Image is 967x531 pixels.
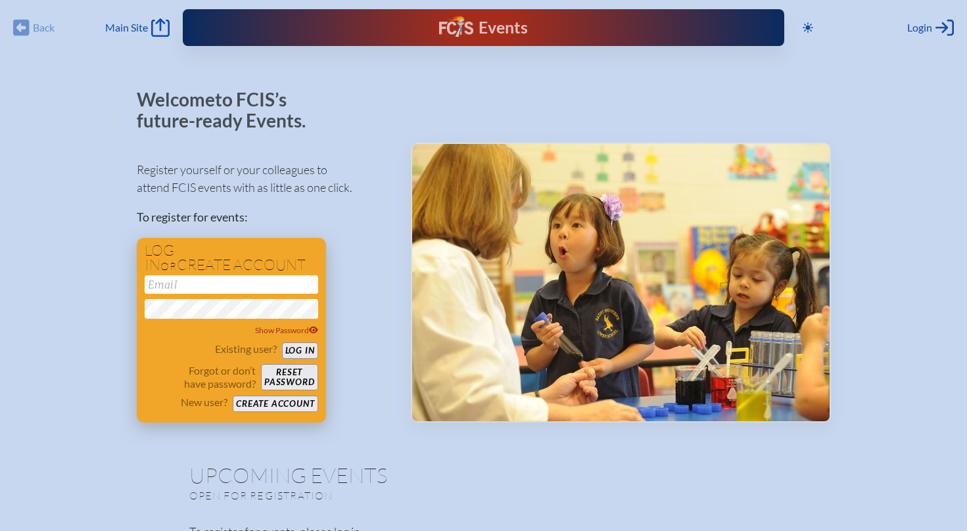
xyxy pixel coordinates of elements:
p: Open for registration [189,489,536,502]
button: Create account [233,396,318,412]
p: Welcome to FCIS’s future-ready Events. [137,89,321,131]
p: Forgot or don’t have password? [145,364,256,390]
span: Show Password [255,325,318,335]
img: Events [412,144,830,421]
p: Existing user? [215,342,277,356]
p: To register for events: [137,208,390,226]
span: Main Site [105,21,148,34]
div: FCIS Events — Future ready [354,16,613,39]
button: Resetpassword [261,364,318,390]
span: Login [907,21,932,34]
input: Email [145,275,318,294]
h1: Log in create account [145,243,318,273]
p: Register yourself or your colleagues to attend FCIS events with as little as one click. [137,161,390,196]
p: New user? [181,396,227,409]
button: Log in [282,342,318,359]
a: Main Site [105,18,170,37]
h1: Upcoming Events [189,465,778,486]
span: or [160,260,177,273]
